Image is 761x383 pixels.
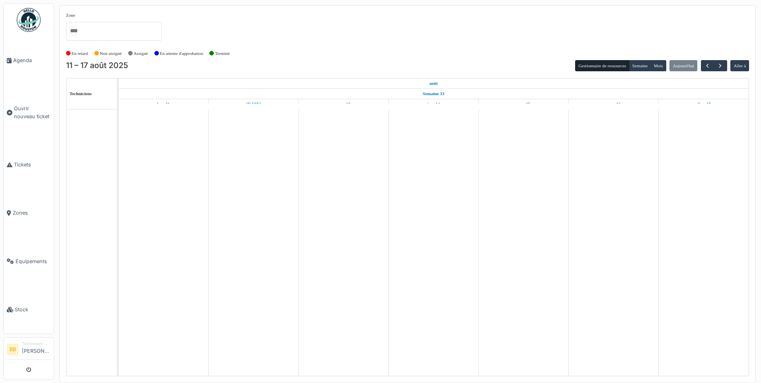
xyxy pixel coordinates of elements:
li: BB [7,344,19,356]
a: 12 août 2025 [244,99,263,109]
span: Stock [15,306,51,313]
button: Précédent [701,60,714,72]
span: Zones [13,209,51,217]
h2: 11 – 17 août 2025 [66,61,128,70]
button: Mois [650,60,666,71]
img: Badge_color-CXgf-gQk.svg [17,8,41,32]
a: Ouvrir nouveau ticket [4,84,54,141]
button: Aller à [730,60,749,71]
label: Zone [66,12,75,19]
a: 11 août 2025 [427,78,440,88]
a: 15 août 2025 [515,99,533,109]
span: Tickets [14,161,51,168]
a: 16 août 2025 [605,99,623,109]
span: Ouvrir nouveau ticket [14,105,51,120]
label: Assigné [134,50,148,57]
div: Technicien [22,341,51,347]
label: Terminé [215,50,230,57]
a: 11 août 2025 [155,99,172,109]
span: Techniciens [70,91,92,96]
a: 14 août 2025 [425,99,442,109]
label: En attente d'approbation [160,50,203,57]
button: Suivant [714,60,727,72]
button: Semaine [629,60,651,71]
a: Tickets [4,141,54,189]
a: Agenda [4,36,54,84]
label: En retard [72,50,88,57]
a: BB Technicien[PERSON_NAME] [7,341,51,360]
a: 13 août 2025 [335,99,353,109]
label: Non assigné [100,50,122,57]
li: [PERSON_NAME] [22,341,51,358]
span: Agenda [13,57,51,64]
button: Gestionnaire de ressources [575,60,629,71]
input: Tous [69,25,77,37]
a: Semaine 33 [421,89,446,99]
a: Équipements [4,237,54,285]
button: Aujourd'hui [669,60,697,71]
a: 17 août 2025 [695,99,712,109]
span: Équipements [16,258,51,265]
a: Zones [4,189,54,237]
a: Stock [4,285,54,334]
